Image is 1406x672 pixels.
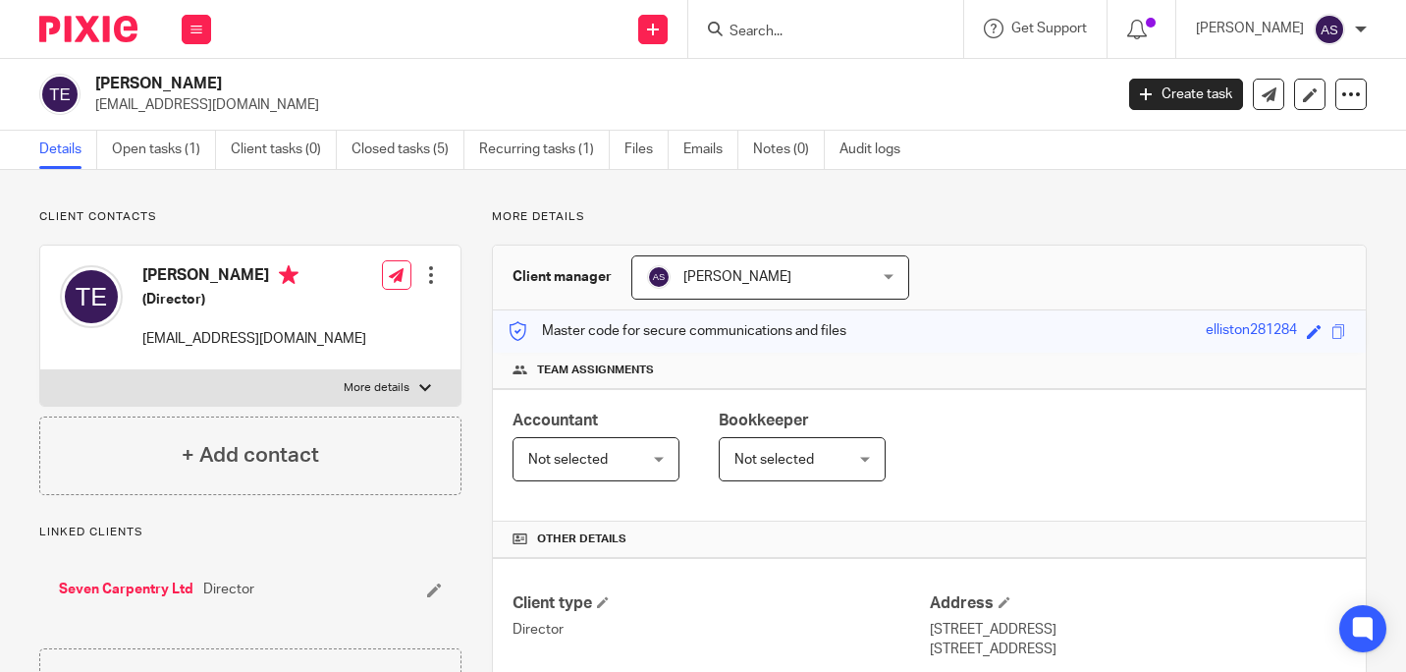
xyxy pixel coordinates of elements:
[930,620,1346,640] p: [STREET_ADDRESS]
[59,580,193,599] a: Seven Carpentry Ltd
[930,593,1346,614] h4: Address
[231,131,337,169] a: Client tasks (0)
[39,131,97,169] a: Details
[60,265,123,328] img: svg%3E
[508,321,846,341] p: Master code for secure communications and files
[719,413,809,428] span: Bookkeeper
[513,620,929,640] p: Director
[39,209,461,225] p: Client contacts
[930,640,1346,659] p: [STREET_ADDRESS]
[39,74,81,115] img: svg%3E
[142,265,366,290] h4: [PERSON_NAME]
[279,265,298,285] i: Primary
[142,329,366,349] p: [EMAIL_ADDRESS][DOMAIN_NAME]
[513,593,929,614] h4: Client type
[1206,320,1297,343] div: elliston281284
[95,74,898,94] h2: [PERSON_NAME]
[344,380,409,396] p: More details
[537,363,654,378] span: Team assignments
[39,16,137,42] img: Pixie
[537,532,626,547] span: Other details
[1196,19,1304,38] p: [PERSON_NAME]
[624,131,669,169] a: Files
[1129,79,1243,110] a: Create task
[182,440,319,471] h4: + Add contact
[513,267,612,287] h3: Client manager
[203,580,254,599] span: Director
[39,525,461,540] p: Linked clients
[351,131,464,169] a: Closed tasks (5)
[513,413,598,428] span: Accountant
[479,131,610,169] a: Recurring tasks (1)
[683,131,738,169] a: Emails
[492,209,1367,225] p: More details
[728,24,904,41] input: Search
[528,453,608,467] span: Not selected
[142,290,366,309] h5: (Director)
[1314,14,1345,45] img: svg%3E
[1011,22,1087,35] span: Get Support
[839,131,915,169] a: Audit logs
[683,270,791,284] span: [PERSON_NAME]
[734,453,814,467] span: Not selected
[112,131,216,169] a: Open tasks (1)
[753,131,825,169] a: Notes (0)
[647,265,671,289] img: svg%3E
[95,95,1100,115] p: [EMAIL_ADDRESS][DOMAIN_NAME]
